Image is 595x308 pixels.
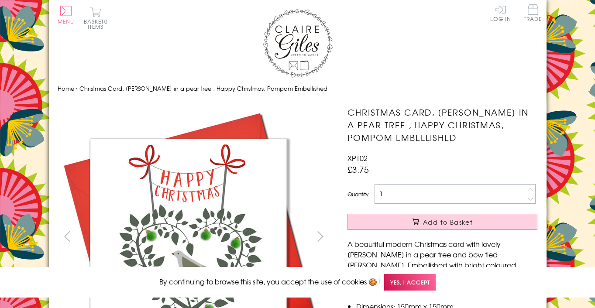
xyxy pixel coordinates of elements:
a: Log In [490,4,511,21]
span: Trade [524,4,542,21]
span: Add to Basket [423,218,473,226]
a: Home [58,84,74,92]
p: A beautiful modern Christmas card with lovely [PERSON_NAME] in a pear tree and bow tied [PERSON_N... [347,239,537,291]
span: £3.75 [347,163,369,175]
button: Add to Basket [347,214,537,230]
label: Quantity [347,190,368,198]
span: 0 items [88,17,108,31]
span: › [76,84,78,92]
button: Menu [58,6,75,24]
a: Trade [524,4,542,23]
span: Menu [58,17,75,25]
button: next [310,226,330,246]
img: Claire Giles Greetings Cards [263,9,333,78]
span: Christmas Card, [PERSON_NAME] in a pear tree , Happy Christmas, Pompom Embellished [79,84,327,92]
button: Basket0 items [84,7,108,29]
nav: breadcrumbs [58,80,538,98]
h1: Christmas Card, [PERSON_NAME] in a pear tree , Happy Christmas, Pompom Embellished [347,106,537,144]
span: Yes, I accept [384,274,436,291]
span: XP102 [347,153,368,163]
button: prev [58,226,77,246]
